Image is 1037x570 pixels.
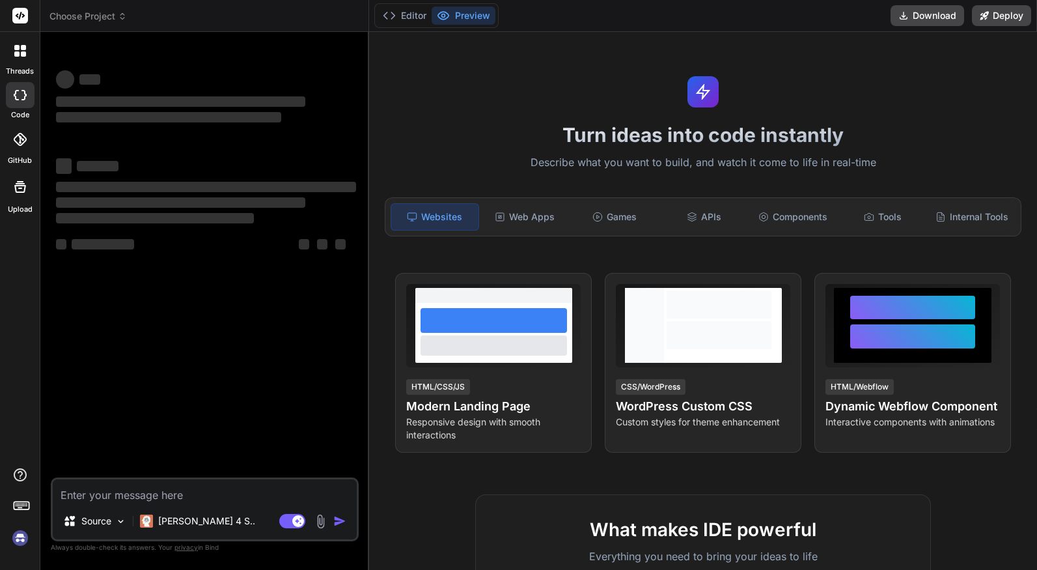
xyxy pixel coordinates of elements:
span: ‌ [317,239,327,249]
div: Internal Tools [929,203,1016,231]
span: ‌ [77,161,118,171]
span: privacy [174,543,198,551]
div: CSS/WordPress [616,379,685,395]
div: Websites [391,203,478,231]
span: ‌ [56,182,356,192]
span: ‌ [56,112,281,122]
div: Tools [839,203,926,231]
label: Upload [8,204,33,215]
div: APIs [660,203,747,231]
span: ‌ [56,197,305,208]
div: HTML/Webflow [825,379,894,395]
span: ‌ [79,74,100,85]
span: ‌ [56,158,72,174]
div: Web Apps [482,203,568,231]
p: Always double-check its answers. Your in Bind [51,541,359,554]
p: Everything you need to bring your ideas to life [497,549,909,564]
button: Preview [432,7,495,25]
span: ‌ [299,239,309,249]
p: Responsive design with smooth interactions [406,416,581,442]
button: Editor [378,7,432,25]
img: icon [333,515,346,528]
p: Custom styles for theme enhancement [616,416,790,429]
label: code [11,109,29,121]
button: Download [891,5,964,26]
div: Games [571,203,657,231]
span: Choose Project [49,10,127,23]
span: ‌ [335,239,346,249]
h4: WordPress Custom CSS [616,397,790,416]
h4: Modern Landing Page [406,397,581,416]
img: signin [9,527,31,549]
p: [PERSON_NAME] 4 S.. [158,515,255,528]
p: Source [81,515,111,528]
span: ‌ [56,96,305,107]
p: Interactive components with animations [825,416,1000,429]
span: ‌ [56,213,254,223]
h4: Dynamic Webflow Component [825,397,1000,416]
label: threads [6,66,34,77]
img: attachment [313,514,328,529]
img: Claude 4 Sonnet [140,515,153,528]
h2: What makes IDE powerful [497,516,909,543]
img: Pick Models [115,516,126,527]
span: ‌ [72,239,134,249]
div: HTML/CSS/JS [406,379,470,395]
p: Describe what you want to build, and watch it come to life in real-time [377,154,1029,171]
div: Components [750,203,837,231]
button: Deploy [972,5,1031,26]
h1: Turn ideas into code instantly [377,123,1029,147]
span: ‌ [56,70,74,89]
span: ‌ [56,239,66,249]
label: GitHub [8,155,32,166]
